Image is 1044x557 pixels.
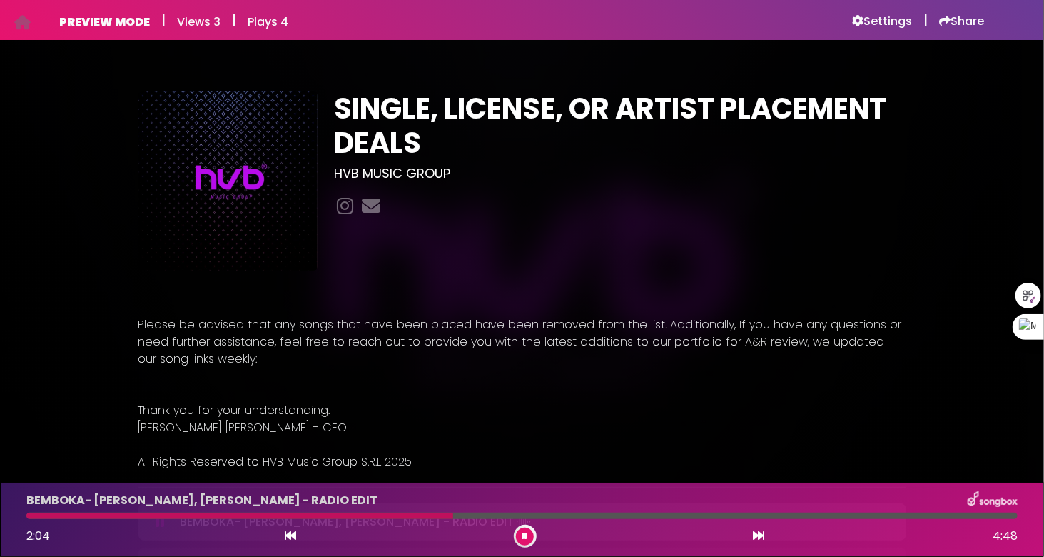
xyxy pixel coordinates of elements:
p: BEMBOKA- [PERSON_NAME], [PERSON_NAME] - RADIO EDIT [26,492,377,509]
h6: Views 3 [178,15,221,29]
h5: | [233,11,237,29]
img: songbox-logo-white.png [968,491,1018,510]
p: Please be advised that any songs that have been placed have been removed from the list. Additiona... [138,316,906,368]
h6: Plays 4 [248,15,289,29]
img: ECJrYCpsQLOSUcl9Yvpd [138,91,318,271]
a: Share [940,14,985,29]
h1: SINGLE, LICENSE, OR ARTIST PLACEMENT DEALS [335,91,906,160]
p: Thank you for your understanding. [138,402,906,419]
h3: HVB MUSIC GROUP [335,166,906,181]
span: 4:48 [993,528,1018,545]
a: Settings [853,14,913,29]
h6: PREVIEW MODE [60,15,151,29]
h5: | [924,11,928,29]
h5: | [162,11,166,29]
p: All Rights Reserved to HVB Music Group S.R.L 2025 [138,453,906,471]
span: 2:04 [26,528,50,544]
p: [PERSON_NAME] [PERSON_NAME] - CEO [138,419,906,436]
